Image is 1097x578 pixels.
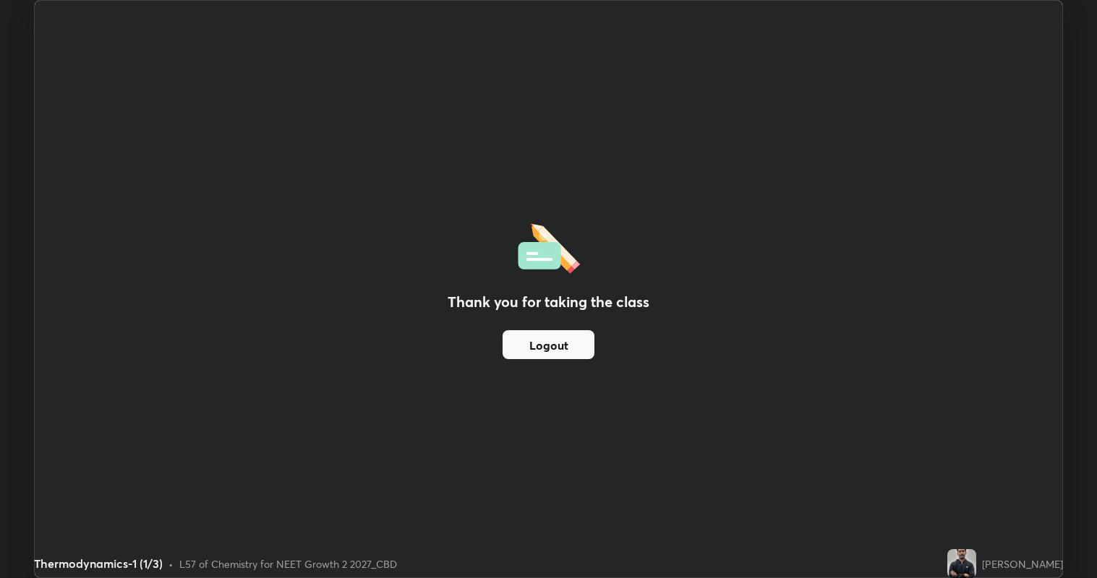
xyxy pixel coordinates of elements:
div: L57 of Chemistry for NEET Growth 2 2027_CBD [179,556,397,571]
button: Logout [503,330,594,359]
div: [PERSON_NAME] [982,556,1063,571]
img: 213def5e5dbf4e79a6b4beccebb68028.jpg [947,549,976,578]
img: offlineFeedback.1438e8b3.svg [518,219,580,274]
h2: Thank you for taking the class [448,291,649,313]
div: Thermodynamics-1 (1/3) [34,555,163,572]
div: • [168,556,174,571]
